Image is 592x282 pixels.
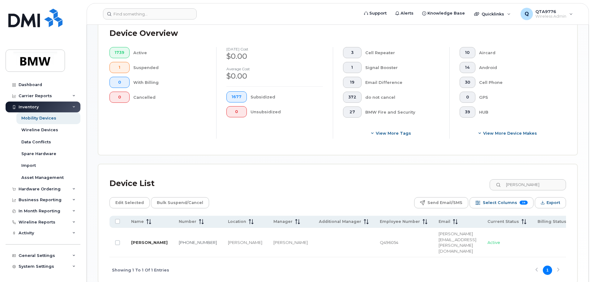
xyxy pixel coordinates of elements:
[343,128,440,139] button: View more tags
[348,95,356,100] span: 372
[439,219,450,224] span: Email
[465,80,470,85] span: 30
[465,50,470,55] span: 10
[226,91,247,102] button: 1677
[343,62,362,73] button: 1
[251,106,323,117] div: Unsubsidized
[414,197,468,208] button: Send Email/SMS
[232,94,242,99] span: 1677
[535,197,566,208] button: Export
[348,80,356,85] span: 19
[520,201,528,205] span: 38
[565,255,587,277] iframe: Messenger Launcher
[391,7,418,20] a: Alerts
[226,67,323,71] h4: Average cost
[228,240,262,245] span: [PERSON_NAME]
[103,8,197,20] input: Find something...
[157,198,203,207] span: Bulk Suspend/Cancel
[482,11,504,16] span: Quicklinks
[109,77,130,88] button: 0
[460,47,475,58] button: 10
[109,62,130,73] button: 1
[109,176,155,192] div: Device List
[133,62,207,73] div: Suspended
[479,92,556,103] div: GPS
[516,8,577,20] div: QTA9776
[112,266,169,275] span: Showing 1 To 1 Of 1 Entries
[360,7,391,20] a: Support
[365,47,440,58] div: Cell Repeater
[109,47,130,58] button: 1739
[273,219,293,224] span: Manager
[460,128,556,139] button: View More Device Makes
[343,92,362,103] button: 372
[380,219,420,224] span: Employee Number
[535,9,566,14] span: QTA9776
[535,14,566,19] span: Wireless Admin
[470,197,534,208] button: Select Columns 38
[465,110,470,115] span: 39
[226,51,323,62] div: $0.00
[525,10,529,18] span: Q
[226,71,323,81] div: $0.00
[151,197,209,208] button: Bulk Suspend/Cancel
[131,219,144,224] span: Name
[418,7,469,20] a: Knowledge Base
[380,240,398,245] span: Q496054
[179,219,196,224] span: Number
[465,65,470,70] span: 14
[115,65,124,70] span: 1
[273,240,308,245] div: [PERSON_NAME]
[479,77,556,88] div: Cell Phone
[401,10,414,16] span: Alerts
[228,219,246,224] span: Location
[226,106,247,117] button: 0
[365,62,440,73] div: Signal Booster
[343,47,362,58] button: 3
[479,62,556,73] div: Android
[109,197,150,208] button: Edit Selected
[479,106,556,118] div: HUB
[483,198,517,207] span: Select Columns
[479,47,556,58] div: Aircard
[348,50,356,55] span: 3
[460,106,475,118] button: 39
[226,47,323,51] h4: [DATE] cost
[460,77,475,88] button: 30
[115,198,144,207] span: Edit Selected
[376,130,411,136] span: View more tags
[131,240,168,245] a: [PERSON_NAME]
[115,50,124,55] span: 1739
[483,130,537,136] span: View More Device Makes
[369,10,387,16] span: Support
[427,10,465,16] span: Knowledge Base
[348,110,356,115] span: 27
[109,92,130,103] button: 0
[365,92,440,103] div: do not cancel
[109,25,178,41] div: Device Overview
[348,65,356,70] span: 1
[179,240,217,245] a: [PHONE_NUMBER]
[133,92,207,103] div: Cancelled
[487,219,519,224] span: Current Status
[251,91,323,102] div: Subsidized
[460,62,475,73] button: 14
[427,198,462,207] span: Send Email/SMS
[460,92,475,103] button: 0
[115,80,124,85] span: 0
[115,95,124,100] span: 0
[487,240,500,245] span: Active
[439,231,476,254] span: [PERSON_NAME][EMAIL_ADDRESS][PERSON_NAME][DOMAIN_NAME]
[547,198,560,207] span: Export
[490,179,566,190] input: Search Device List ...
[365,106,440,118] div: BMW Fire and Security
[319,219,361,224] span: Additional Manager
[465,95,470,100] span: 0
[343,106,362,118] button: 27
[543,266,552,275] button: Page 1
[470,8,515,20] div: Quicklinks
[133,47,207,58] div: Active
[343,77,362,88] button: 19
[365,77,440,88] div: Email Difference
[133,77,207,88] div: With Billing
